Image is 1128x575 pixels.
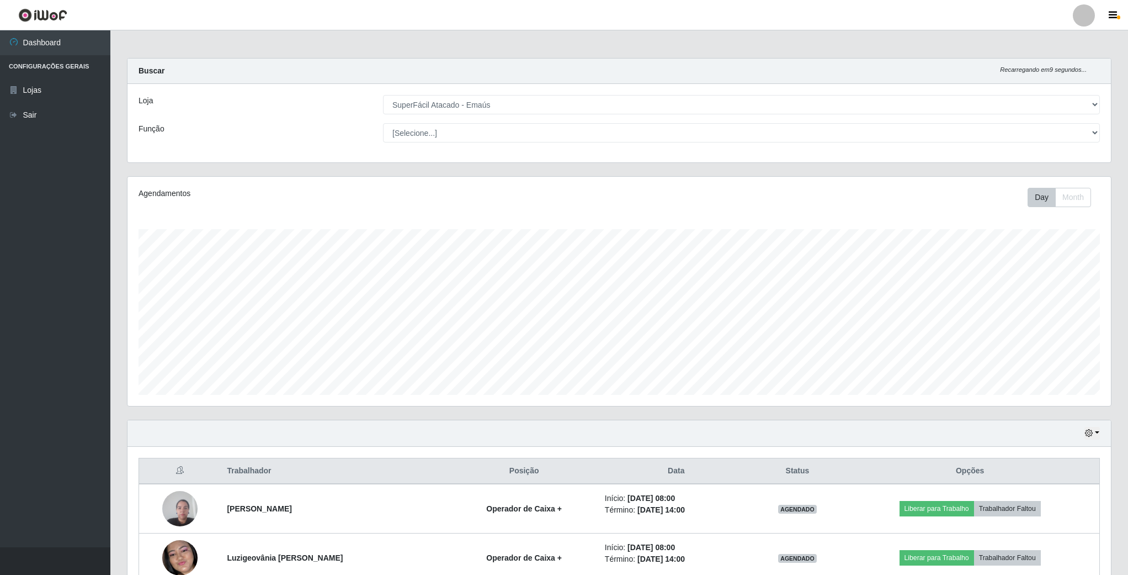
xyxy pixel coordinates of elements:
label: Função [139,123,164,135]
li: Início: [605,493,748,504]
button: Day [1028,188,1056,207]
strong: [PERSON_NAME] [227,504,291,513]
th: Data [598,458,754,484]
label: Loja [139,95,153,107]
button: Trabalhador Faltou [974,550,1041,566]
li: Término: [605,504,748,516]
th: Posição [450,458,598,484]
div: Toolbar with button groups [1028,188,1100,207]
button: Liberar para Trabalho [900,550,974,566]
span: AGENDADO [778,554,817,563]
time: [DATE] 14:00 [637,555,685,563]
li: Término: [605,553,748,565]
img: CoreUI Logo [18,8,67,22]
time: [DATE] 08:00 [627,494,675,503]
span: AGENDADO [778,505,817,514]
time: [DATE] 08:00 [627,543,675,552]
strong: Operador de Caixa + [486,553,562,562]
time: [DATE] 14:00 [637,505,685,514]
th: Trabalhador [220,458,450,484]
li: Início: [605,542,748,553]
div: First group [1028,188,1091,207]
button: Month [1055,188,1091,207]
div: Agendamentos [139,188,529,199]
i: Recarregando em 9 segundos... [1000,66,1087,73]
img: 1731148670684.jpeg [162,485,198,532]
th: Opções [840,458,1099,484]
strong: Buscar [139,66,164,75]
strong: Operador de Caixa + [486,504,562,513]
button: Liberar para Trabalho [900,501,974,516]
th: Status [754,458,841,484]
button: Trabalhador Faltou [974,501,1041,516]
strong: Luzigeovânia [PERSON_NAME] [227,553,343,562]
